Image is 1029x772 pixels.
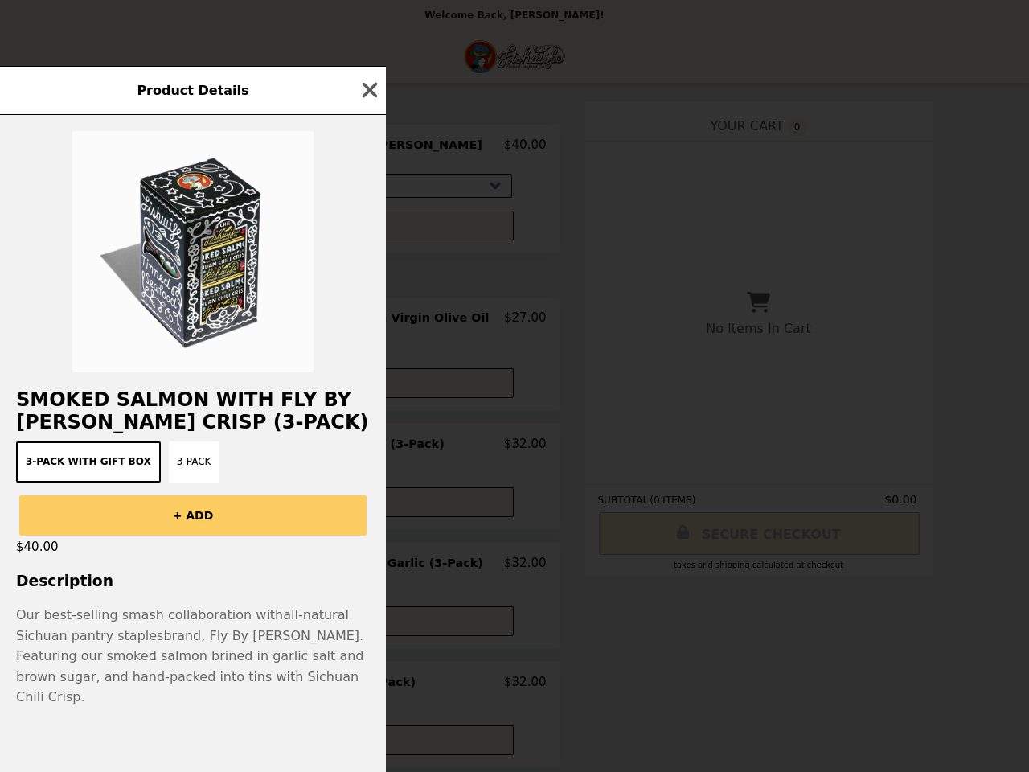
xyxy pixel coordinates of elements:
[16,441,161,482] button: 3-Pack with Gift Box
[169,441,219,482] button: 3-Pack
[137,83,248,98] span: Product Details
[72,131,314,372] img: 3-Pack with Gift Box
[16,605,370,708] p: Our best-selling smash collaboration with brand, Fly By [PERSON_NAME]. Featuring our smoked salmo...
[16,607,349,643] span: all-natural Sichuan pantry staples
[19,495,367,536] button: + ADD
